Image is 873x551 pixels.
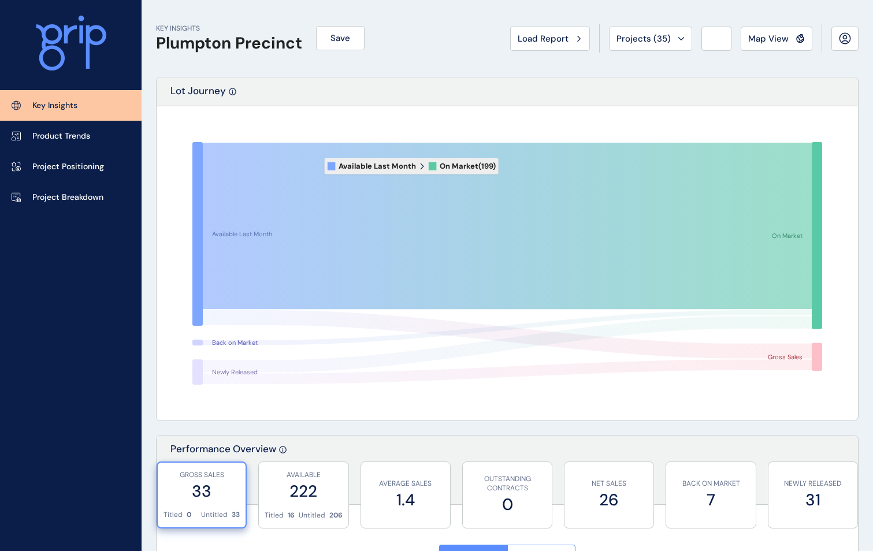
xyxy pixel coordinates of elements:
p: AVAILABLE [265,470,342,480]
button: Map View [741,27,812,51]
button: Projects (35) [609,27,692,51]
p: 206 [329,511,343,520]
p: AVERAGE SALES [367,479,444,489]
span: Load Report [518,33,569,44]
p: KEY INSIGHTS [156,24,302,33]
p: NEWLY RELEASED [774,479,852,489]
p: BACK ON MARKET [672,479,749,489]
label: 33 [164,480,240,502]
label: 31 [774,489,852,511]
label: 0 [469,493,546,516]
span: Projects ( 35 ) [616,33,671,44]
p: GROSS SALES [164,470,240,480]
p: Titled [164,510,183,520]
p: OUTSTANDING CONTRACTS [469,474,546,494]
p: NET SALES [570,479,648,489]
p: 33 [232,510,240,520]
button: Load Report [510,27,590,51]
p: Project Positioning [32,161,104,173]
button: Save [316,26,365,50]
label: 7 [672,489,749,511]
label: 222 [265,480,342,502]
p: Project Breakdown [32,192,103,203]
p: Performance Overview [170,442,276,504]
span: Map View [748,33,789,44]
p: Key Insights [32,100,77,111]
label: 26 [570,489,648,511]
p: 16 [288,511,295,520]
p: Lot Journey [170,84,226,106]
p: 0 [187,510,191,520]
p: Product Trends [32,131,90,142]
span: Save [330,32,350,44]
label: 1.4 [367,489,444,511]
h1: Plumpton Precinct [156,33,302,53]
p: Untitled [201,510,228,520]
p: Titled [265,511,284,520]
p: Untitled [299,511,325,520]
